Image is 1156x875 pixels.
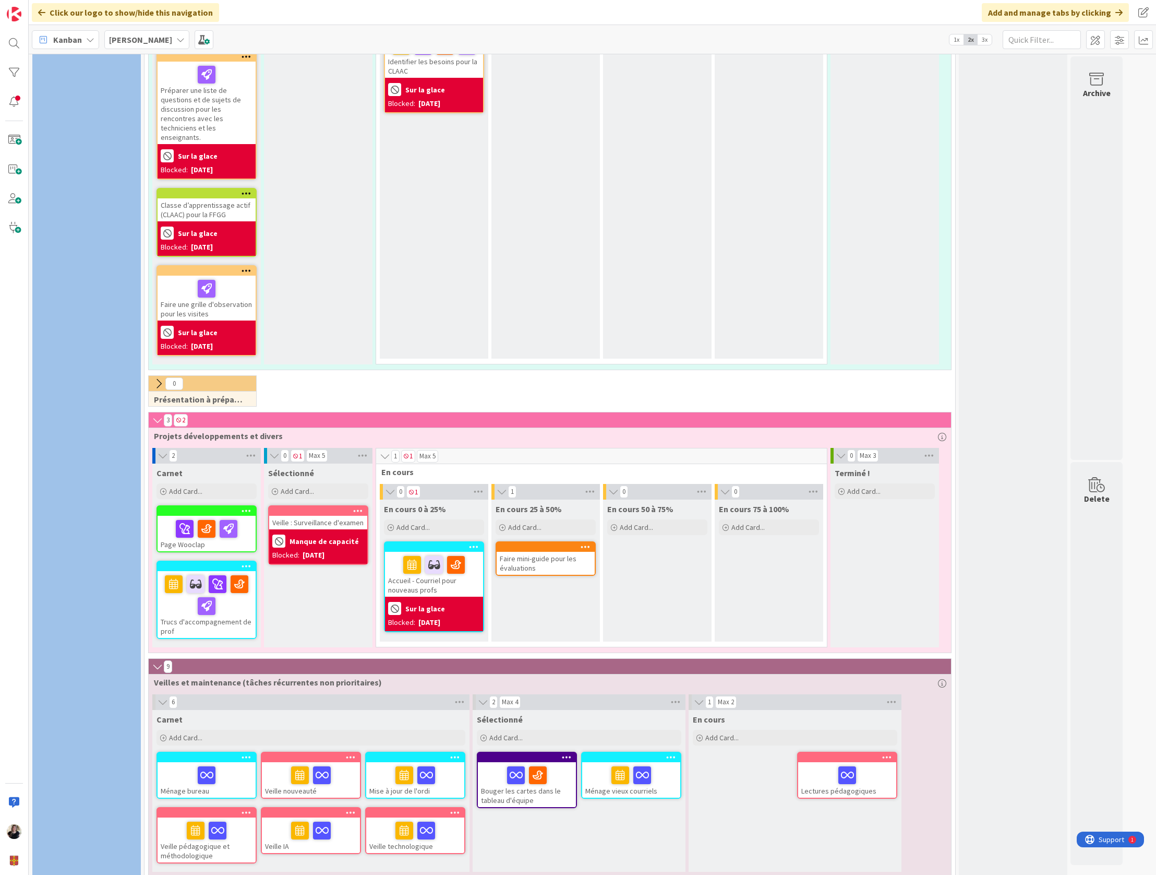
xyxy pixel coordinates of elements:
[366,808,464,853] div: Veille technologique
[478,762,576,807] div: Bouger les cartes dans le tableau d'équipe
[272,550,299,561] div: Blocked:
[978,34,992,45] span: 3x
[169,696,177,708] span: 6
[158,516,256,551] div: Page Wooclap
[262,818,360,853] div: Veille IA
[191,164,213,175] div: [DATE]
[581,752,681,799] a: Ménage vieux courriels
[489,733,523,742] span: Add Card...
[269,506,367,529] div: Veille : Surveillance d'examen
[154,677,938,688] span: Veilles et maintenance (tâches récurrentes non prioritaires)
[158,808,256,862] div: Veille pédagogique et méthodologique
[847,450,856,462] span: 0
[497,552,595,575] div: Faire mini-guide pour les évaluations
[385,552,483,597] div: Accueil - Courriel pour nouveaus profs
[154,394,243,405] span: Présentation à préparer/organisation/événement
[22,2,47,14] span: Support
[156,752,257,799] a: Ménage bureau
[156,505,257,552] a: Page Wooclap
[165,377,183,390] span: 0
[396,523,430,532] span: Add Card...
[158,189,256,221] div: Classe d’apprentissage actif (CLAAC) pour la FFGG
[7,7,21,21] img: Visit kanbanzone.com
[497,542,595,575] div: Faire mini-guide pour les évaluations
[164,660,172,673] span: 9
[281,450,289,462] span: 0
[489,696,498,708] span: 2
[54,4,57,13] div: 1
[158,753,256,798] div: Ménage bureau
[418,98,440,109] div: [DATE]
[161,242,188,253] div: Blocked:
[607,504,673,514] span: En cours 50 à 75%
[508,486,516,498] span: 1
[582,762,680,798] div: Ménage vieux courriels
[268,468,314,478] span: Sélectionné
[405,86,445,93] b: Sur la glace
[478,753,576,807] div: Bouger les cartes dans le tableau d'équipe
[1083,87,1111,99] div: Archive
[365,807,465,854] a: Veille technologique
[366,818,464,853] div: Veille technologique
[262,762,360,798] div: Veille nouveauté
[964,34,978,45] span: 2x
[161,164,188,175] div: Blocked:
[158,276,256,321] div: Faire une grille d'observation pour les visites
[705,733,739,742] span: Add Card...
[391,450,400,463] span: 1
[156,468,183,478] span: Carnet
[366,762,464,798] div: Mise à jour de l'ordi
[496,541,596,576] a: Faire mini-guide pour les évaluations
[406,486,420,498] span: 1
[847,487,881,496] span: Add Card...
[290,538,359,545] b: Manque de capacité
[303,550,324,561] div: [DATE]
[401,450,415,463] span: 1
[381,467,814,477] span: En cours
[32,3,219,22] div: Click our logo to show/hide this navigation
[384,541,484,632] a: Accueil - Courriel pour nouveaus profsSur la glaceBlocked:[DATE]
[169,450,177,462] span: 2
[158,506,256,551] div: Page Wooclap
[156,714,183,725] span: Carnet
[835,468,870,478] span: Terminé !
[169,733,202,742] span: Add Card...
[262,753,360,798] div: Veille nouveauté
[156,807,257,864] a: Veille pédagogique et méthodologique
[7,854,21,868] img: avatar
[156,265,257,356] a: Faire une grille d'observation pour les visitesSur la glaceBlocked:[DATE]
[718,700,734,705] div: Max 2
[366,753,464,798] div: Mise à jour de l'ordi
[178,230,218,237] b: Sur la glace
[156,188,257,257] a: Classe d’apprentissage actif (CLAAC) pour la FFGGSur la glaceBlocked:[DATE]
[620,523,653,532] span: Add Card...
[158,198,256,221] div: Classe d’apprentissage actif (CLAAC) pour la FFGG
[405,605,445,612] b: Sur la glace
[502,700,518,705] div: Max 4
[731,486,740,498] span: 0
[281,487,314,496] span: Add Card...
[797,752,897,799] a: Lectures pédagogiques
[174,414,188,427] span: 2
[385,542,483,597] div: Accueil - Courriel pour nouveaus profs
[477,752,577,808] a: Bouger les cartes dans le tableau d'équipe
[158,762,256,798] div: Ménage bureau
[191,341,213,352] div: [DATE]
[693,714,725,725] span: En cours
[169,487,202,496] span: Add Card...
[418,617,440,628] div: [DATE]
[719,504,789,514] span: En cours 75 à 100%
[860,453,876,458] div: Max 3
[158,266,256,321] div: Faire une grille d'observation pour les visites
[158,562,256,638] div: Trucs d'accompagnement de prof
[620,486,628,498] span: 0
[158,818,256,862] div: Veille pédagogique et méthodologique
[365,752,465,799] a: Mise à jour de l'ordi
[798,762,896,798] div: Lectures pédagogiques
[388,98,415,109] div: Blocked:
[269,516,367,529] div: Veille : Surveillance d'examen
[384,22,484,113] a: Identifier les besoins pour la CLAACSur la glaceBlocked:[DATE]
[582,753,680,798] div: Ménage vieux courriels
[164,414,172,427] span: 3
[161,341,188,352] div: Blocked:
